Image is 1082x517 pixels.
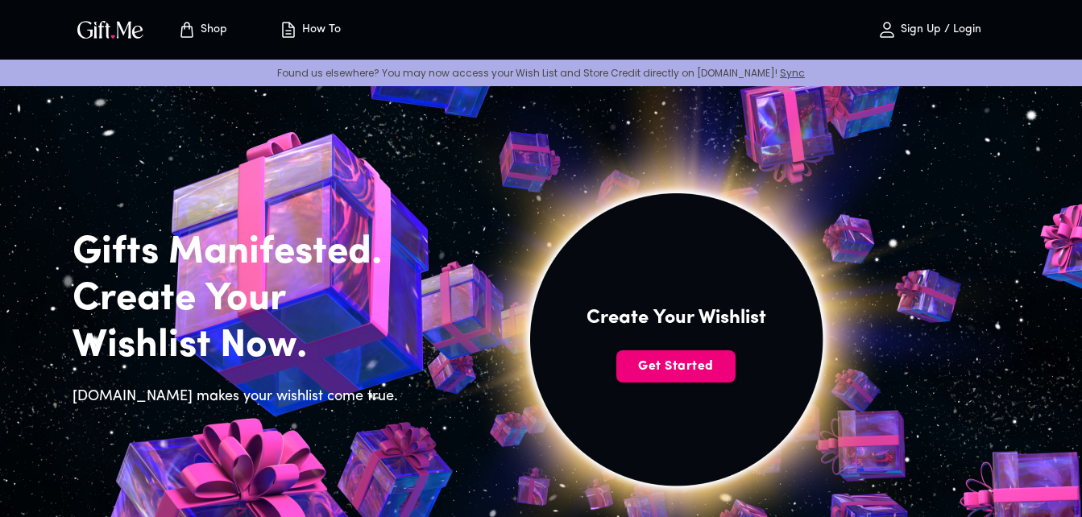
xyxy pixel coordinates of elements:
[298,23,341,37] p: How To
[587,305,766,331] h4: Create Your Wishlist
[74,18,147,41] img: GiftMe Logo
[780,66,805,80] a: Sync
[197,23,227,37] p: Shop
[73,323,408,370] h2: Wishlist Now.
[616,350,736,383] button: Get Started
[158,4,247,56] button: Store page
[73,230,408,276] h2: Gifts Manifested.
[73,276,408,323] h2: Create Your
[73,386,408,408] h6: [DOMAIN_NAME] makes your wishlist come true.
[616,358,736,375] span: Get Started
[13,66,1069,80] p: Found us elsewhere? You may now access your Wish List and Store Credit directly on [DOMAIN_NAME]!
[279,20,298,39] img: how-to.svg
[849,4,1010,56] button: Sign Up / Login
[897,23,981,37] p: Sign Up / Login
[266,4,354,56] button: How To
[73,20,148,39] button: GiftMe Logo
